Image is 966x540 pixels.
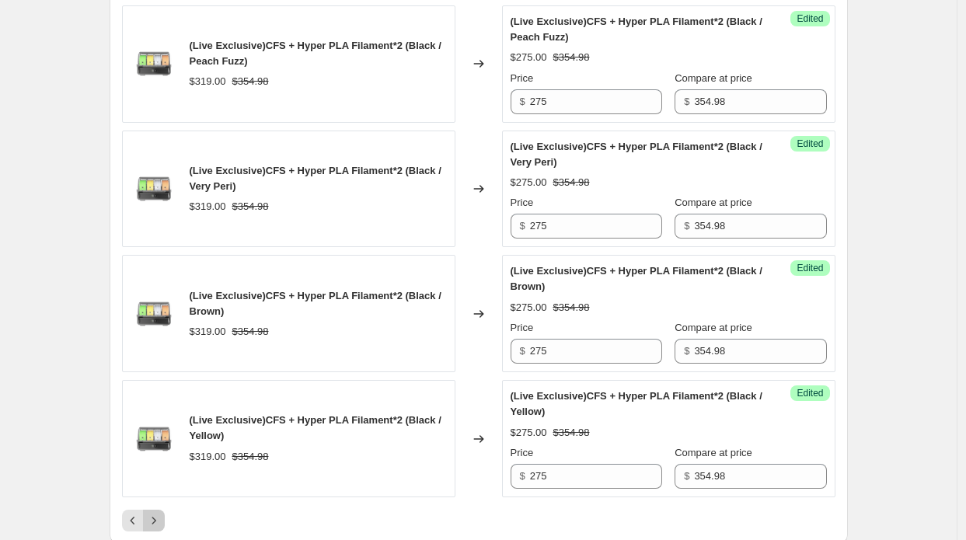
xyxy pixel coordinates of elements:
[131,291,177,337] img: 1_80x.png
[190,199,226,214] div: $319.00
[232,74,269,89] strike: $354.98
[190,74,226,89] div: $319.00
[190,165,441,192] span: (Live Exclusive)CFS + Hyper PLA Filament*2 (Black / Very Peri)
[511,300,547,315] div: $275.00
[684,220,689,232] span: $
[520,96,525,107] span: $
[511,141,762,168] span: (Live Exclusive)CFS + Hyper PLA Filament*2 (Black / Very Peri)
[122,510,165,531] nav: Pagination
[131,165,177,212] img: 1_80x.png
[143,510,165,531] button: Next
[131,416,177,462] img: 1_80x.png
[797,262,823,274] span: Edited
[122,510,144,531] button: Previous
[553,300,590,315] strike: $354.98
[553,50,590,65] strike: $354.98
[675,447,752,458] span: Compare at price
[190,414,441,441] span: (Live Exclusive)CFS + Hyper PLA Filament*2 (Black / Yellow)
[511,50,547,65] div: $275.00
[797,12,823,25] span: Edited
[511,322,534,333] span: Price
[232,199,269,214] strike: $354.98
[520,345,525,357] span: $
[511,16,762,43] span: (Live Exclusive)CFS + Hyper PLA Filament*2 (Black / Peach Fuzz)
[511,175,547,190] div: $275.00
[232,449,269,465] strike: $354.98
[553,175,590,190] strike: $354.98
[520,470,525,482] span: $
[684,96,689,107] span: $
[511,390,762,417] span: (Live Exclusive)CFS + Hyper PLA Filament*2 (Black / Yellow)
[675,322,752,333] span: Compare at price
[553,425,590,441] strike: $354.98
[684,470,689,482] span: $
[190,40,441,67] span: (Live Exclusive)CFS + Hyper PLA Filament*2 (Black / Peach Fuzz)
[675,197,752,208] span: Compare at price
[511,265,762,292] span: (Live Exclusive)CFS + Hyper PLA Filament*2 (Black / Brown)
[131,40,177,87] img: 1_80x.png
[797,138,823,150] span: Edited
[190,449,226,465] div: $319.00
[520,220,525,232] span: $
[511,197,534,208] span: Price
[797,387,823,399] span: Edited
[684,345,689,357] span: $
[511,425,547,441] div: $275.00
[511,72,534,84] span: Price
[511,447,534,458] span: Price
[675,72,752,84] span: Compare at price
[190,290,441,317] span: (Live Exclusive)CFS + Hyper PLA Filament*2 (Black / Brown)
[190,324,226,340] div: $319.00
[232,324,269,340] strike: $354.98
